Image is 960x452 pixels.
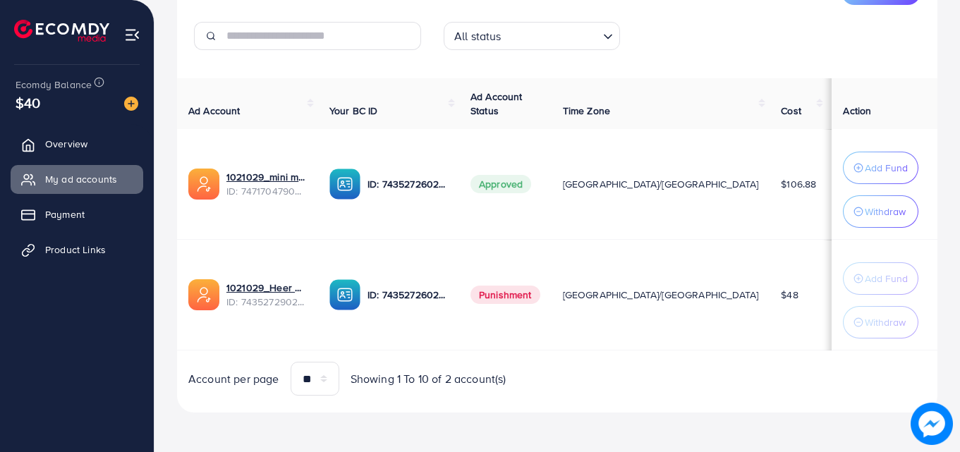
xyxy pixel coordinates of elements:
[329,169,360,200] img: ic-ba-acc.ded83a64.svg
[843,306,918,338] button: Withdraw
[226,184,307,198] span: ID: 7471704790297444353
[470,175,531,193] span: Approved
[843,262,918,295] button: Add Fund
[11,130,143,158] a: Overview
[226,295,307,309] span: ID: 7435272902376914961
[367,176,448,193] p: ID: 7435272602769276944
[188,279,219,310] img: ic-ads-acc.e4c84228.svg
[843,195,918,228] button: Withdraw
[45,172,117,186] span: My ad accounts
[16,92,40,113] span: $40
[11,200,143,228] a: Payment
[843,104,871,118] span: Action
[124,97,138,111] img: image
[563,177,759,191] span: [GEOGRAPHIC_DATA]/[GEOGRAPHIC_DATA]
[506,23,597,47] input: Search for option
[226,170,307,199] div: <span class='underline'>1021029_mini mart_1739641842912</span></br>7471704790297444353
[329,279,360,310] img: ic-ba-acc.ded83a64.svg
[226,281,307,310] div: <span class='underline'>1021029_Heer Ad_1731159386163</span></br>7435272902376914961
[781,104,801,118] span: Cost
[45,243,106,257] span: Product Links
[351,371,506,387] span: Showing 1 To 10 of 2 account(s)
[865,203,906,220] p: Withdraw
[124,27,140,43] img: menu
[865,314,906,331] p: Withdraw
[865,270,908,287] p: Add Fund
[11,236,143,264] a: Product Links
[45,137,87,151] span: Overview
[14,20,109,42] img: logo
[781,177,816,191] span: $106.88
[16,78,92,92] span: Ecomdy Balance
[470,286,540,304] span: Punishment
[188,104,241,118] span: Ad Account
[470,90,523,118] span: Ad Account Status
[911,403,953,445] img: image
[329,104,378,118] span: Your BC ID
[11,165,143,193] a: My ad accounts
[188,169,219,200] img: ic-ads-acc.e4c84228.svg
[444,22,620,50] div: Search for option
[188,371,279,387] span: Account per page
[563,288,759,302] span: [GEOGRAPHIC_DATA]/[GEOGRAPHIC_DATA]
[451,26,504,47] span: All status
[367,286,448,303] p: ID: 7435272602769276944
[226,281,307,295] a: 1021029_Heer Ad_1731159386163
[563,104,610,118] span: Time Zone
[781,288,798,302] span: $48
[843,152,918,184] button: Add Fund
[45,207,85,221] span: Payment
[865,159,908,176] p: Add Fund
[226,170,307,184] a: 1021029_mini mart_1739641842912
